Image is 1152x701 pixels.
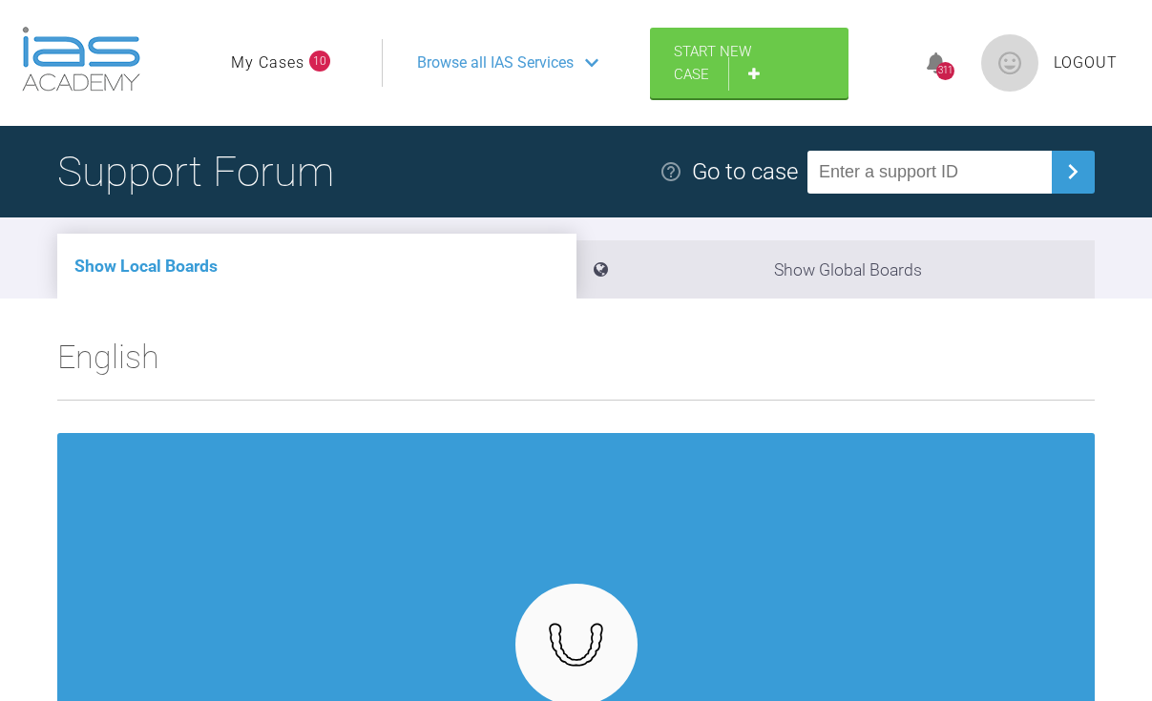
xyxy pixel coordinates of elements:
[692,154,798,190] div: Go to case
[231,51,304,75] a: My Cases
[57,138,334,205] h1: Support Forum
[1054,51,1118,75] a: Logout
[936,62,954,80] div: 311
[807,151,1052,194] input: Enter a support ID
[981,34,1038,92] img: profile.png
[650,28,848,98] a: Start New Case
[576,240,1096,299] li: Show Global Boards
[660,160,682,183] img: help.e70b9f3d.svg
[22,27,140,92] img: logo-light.3e3ef733.png
[1058,156,1088,187] img: chevronRight.28bd32b0.svg
[57,331,1095,400] h2: English
[309,51,330,72] span: 10
[57,234,576,299] li: Show Local Boards
[539,617,613,672] img: removables.927eaa4e.svg
[417,51,574,75] span: Browse all IAS Services
[674,43,751,83] span: Start New Case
